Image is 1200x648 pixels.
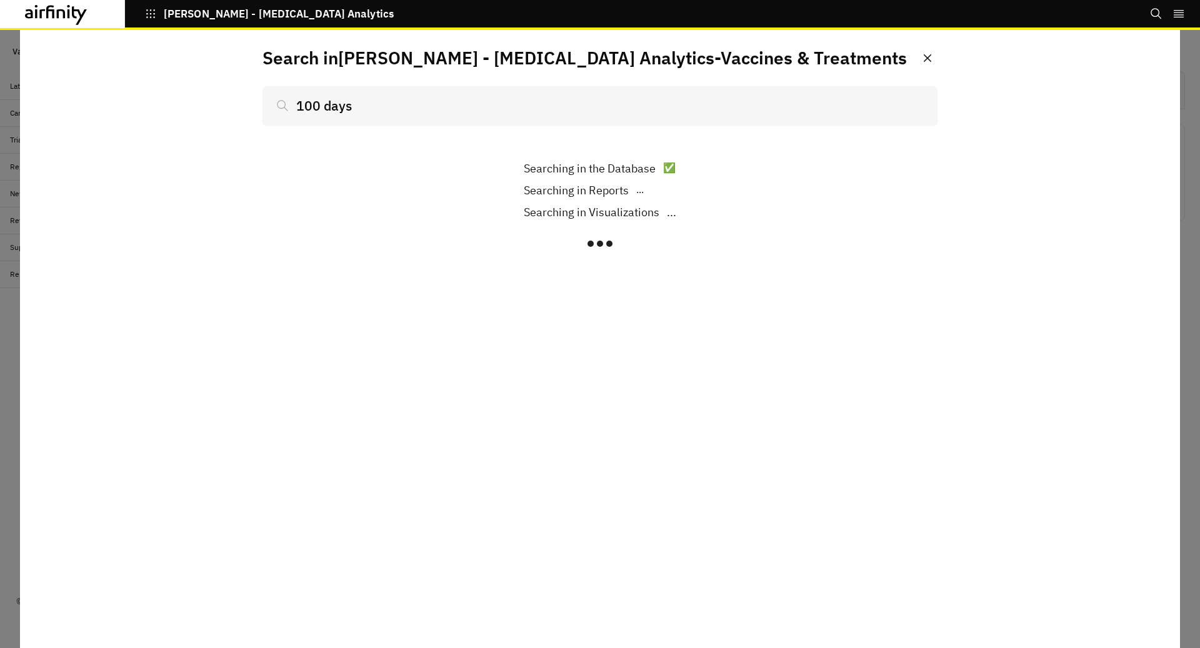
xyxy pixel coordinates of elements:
p: Searching in the Database [524,160,656,177]
p: Searching in Visualizations [524,204,659,221]
input: Search... [262,86,937,125]
p: Searching in Reports [524,182,629,199]
div: ... [524,182,644,199]
div: ✅ [524,160,676,177]
button: Search [1150,3,1162,24]
p: Search in [PERSON_NAME] - [MEDICAL_DATA] Analytics - Vaccines & Treatments [262,45,907,71]
p: [PERSON_NAME] - [MEDICAL_DATA] Analytics [164,8,394,19]
button: Close [917,48,937,68]
button: [PERSON_NAME] - [MEDICAL_DATA] Analytics [145,3,394,24]
div: ... [524,204,676,221]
